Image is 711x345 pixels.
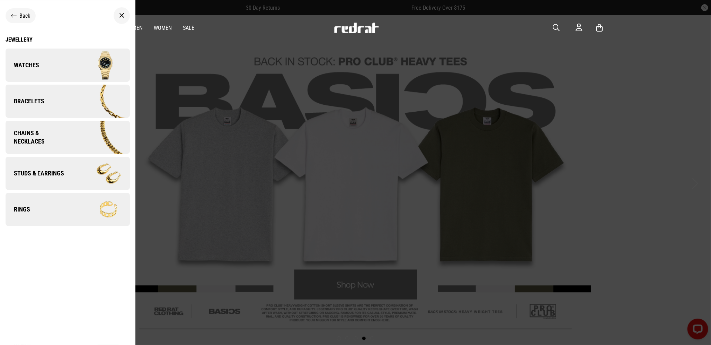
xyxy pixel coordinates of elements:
a: Watches Company [6,49,130,82]
img: Company [69,121,130,154]
a: Rings Company [6,193,130,226]
img: Company [68,156,130,191]
a: Bracelets Company [6,85,130,118]
span: Rings [6,205,30,214]
span: Back [19,12,30,19]
img: Company [68,84,130,119]
img: Redrat logo [334,23,379,33]
span: Chains & Necklaces [6,129,69,146]
span: Watches [6,61,39,69]
img: Company [68,192,130,227]
img: Company [68,48,130,83]
a: Studs & Earrings Company [6,157,130,190]
a: Men [133,25,143,31]
span: Bracelets [6,97,44,105]
a: Women [154,25,172,31]
a: Jewellery [6,36,130,43]
a: Sale [183,25,195,31]
span: Studs & Earrings [6,169,64,178]
button: Open LiveChat chat widget [6,3,26,24]
a: Chains & Necklaces Company [6,121,130,154]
